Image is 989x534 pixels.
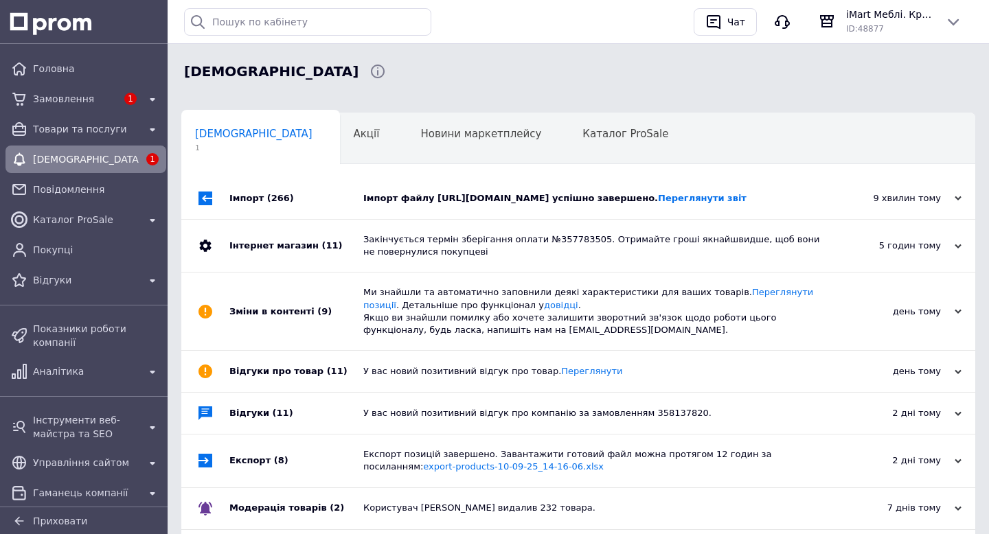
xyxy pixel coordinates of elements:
span: (11) [327,366,348,376]
span: Покупці [33,243,161,257]
span: [DEMOGRAPHIC_DATA] [33,152,139,166]
a: Переглянути звіт [658,193,747,203]
div: Зміни в контенті [229,272,363,350]
div: У вас новий позитивний відгук про компанію за замовленням 358137820. [363,407,824,419]
span: Замовлення [33,92,117,106]
div: Експорт позицій завершено. Завантажити готовий файл можна протягом 12 годин за посиланням: [363,448,824,473]
div: Відгуки [229,393,363,434]
span: Аналітика [33,364,139,378]
span: Повідомлення [33,183,161,196]
span: 1 [195,143,312,153]
a: export-products-10-09-25_14-16-06.xlsx [423,461,604,472]
span: iMart Меблі. Крейдові чорні цінники. [PERSON_NAME], стілець, письмові столи, шафи, ліжка [846,8,934,21]
span: [DEMOGRAPHIC_DATA] [195,128,312,140]
span: (9) [317,306,332,316]
span: (266) [267,193,294,203]
span: (11) [273,408,293,418]
span: ID: 48877 [846,24,884,34]
span: (2) [330,502,344,513]
span: Гаманець компанії [33,486,139,500]
span: Товари та послуги [33,122,139,136]
div: 2 дні тому [824,454,962,467]
span: 1 [124,93,137,105]
span: Сповіщення [184,62,359,82]
div: Ми знайшли та автоматично заповнили деякі характеристики для ваших товарів. . Детальніше про функ... [363,286,824,336]
span: Акції [354,128,380,140]
div: У вас новий позитивний відгук про товар. [363,365,824,378]
div: 5 годин тому [824,240,962,252]
span: Відгуки [33,273,139,287]
div: Інтернет магазин [229,220,363,272]
span: Каталог ProSale [33,213,139,227]
span: Новини маркетплейсу [420,128,541,140]
div: день тому [824,305,962,318]
a: довідці [544,300,578,310]
div: день тому [824,365,962,378]
span: Головна [33,62,161,76]
div: 2 дні тому [824,407,962,419]
div: Імпорт [229,178,363,219]
div: Закінчується термін зберігання оплати №357783505. Отримайте гроші якнайшвидше, щоб вони не поверн... [363,233,824,258]
div: Експорт [229,434,363,487]
span: Показники роботи компанії [33,322,161,349]
div: Користувач [PERSON_NAME] видалив 232 товара. [363,502,824,514]
span: Інструменти веб-майстра та SEO [33,413,139,441]
div: Чат [725,12,748,32]
span: Приховати [33,515,87,526]
div: 7 днів тому [824,502,962,514]
span: Каталог ProSale [582,128,668,140]
div: Модерація товарів [229,488,363,529]
div: Відгуки про товар [229,351,363,392]
button: Чат [694,8,757,36]
div: Імпорт файлу [URL][DOMAIN_NAME] успішно завершено. [363,192,824,205]
span: Управління сайтом [33,456,139,469]
span: (11) [321,240,342,251]
input: Пошук по кабінету [184,8,431,36]
span: (8) [274,455,288,465]
span: 1 [146,153,159,165]
a: Переглянути позиції [363,287,813,310]
a: Переглянути [561,366,622,376]
div: 9 хвилин тому [824,192,962,205]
